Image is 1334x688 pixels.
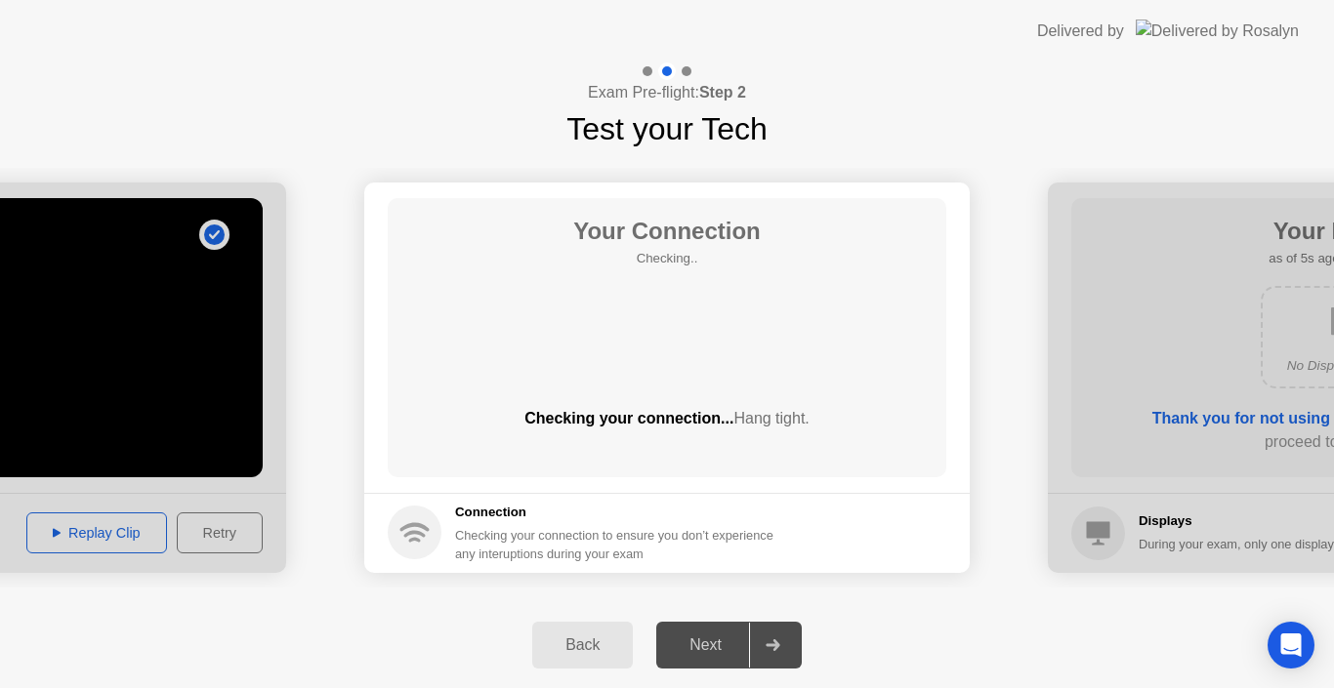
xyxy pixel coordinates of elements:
[1136,20,1299,42] img: Delivered by Rosalyn
[573,214,761,249] h1: Your Connection
[699,84,746,101] b: Step 2
[566,105,768,152] h1: Test your Tech
[455,526,785,563] div: Checking your connection to ensure you don’t experience any interuptions during your exam
[573,249,761,268] h5: Checking..
[538,636,627,654] div: Back
[1268,622,1314,668] div: Open Intercom Messenger
[656,622,802,668] button: Next
[1037,20,1124,43] div: Delivered by
[588,81,746,104] h4: Exam Pre-flight:
[388,407,946,430] div: Checking your connection...
[662,636,749,654] div: Next
[733,410,809,426] span: Hang tight.
[455,503,785,522] h5: Connection
[532,622,633,668] button: Back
